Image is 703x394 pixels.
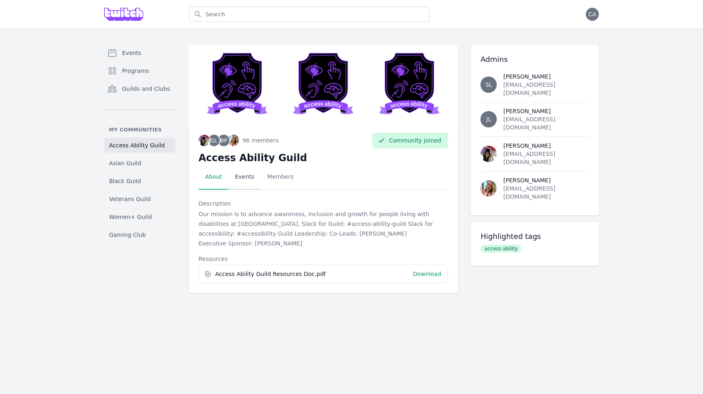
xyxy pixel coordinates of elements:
span: SL [485,82,492,88]
a: Guilds and Clubs [104,81,176,97]
p: Our mission is to advance awareness, inclusion and growth for people living with disabilities at ... [199,209,434,248]
span: Guilds and Clubs [122,85,170,93]
div: [EMAIL_ADDRESS][DOMAIN_NAME] [503,150,589,166]
h3: Highlighted tags [480,232,589,241]
div: [EMAIL_ADDRESS][DOMAIN_NAME] [503,184,589,201]
div: Resources [199,255,448,263]
div: [PERSON_NAME] [503,176,589,184]
h2: Access Ability Guild [199,151,448,164]
span: Black Guild [109,177,141,185]
span: Women+ Guild [109,213,152,221]
span: Programs [122,67,149,75]
span: Access Ability Guild [109,141,165,149]
a: Programs [104,63,176,79]
button: CA [586,8,599,21]
span: 96 members [242,136,279,144]
span: Gaming Club [109,231,146,239]
div: [PERSON_NAME] [503,107,589,115]
img: Grove [104,8,143,21]
a: Access Ability Guild [104,138,176,153]
span: Access Ability Guild Resources Doc.pdf [215,270,406,278]
div: Description [199,199,448,208]
a: Black Guild [104,174,176,188]
div: [PERSON_NAME] [503,142,589,150]
a: Women+ Guild [104,210,176,224]
span: CA [588,11,596,17]
span: access ability [480,245,522,253]
a: Events [228,164,260,190]
div: [EMAIL_ADDRESS][DOMAIN_NAME] [503,81,589,97]
a: Events [104,45,176,61]
span: Veterans Guild [109,195,151,203]
a: Members [261,164,300,190]
span: SL [211,138,218,143]
a: Gaming Club [104,228,176,242]
a: About [199,164,228,190]
h3: Admins [480,55,589,64]
nav: Sidebar [104,45,176,242]
span: Asian Guild [109,159,141,167]
div: [EMAIL_ADDRESS][DOMAIN_NAME] [503,115,589,131]
a: Download [413,271,441,277]
span: Events [122,49,141,57]
div: [PERSON_NAME] [503,72,589,81]
button: Community joined [372,133,448,148]
input: Search [189,7,430,22]
a: Veterans Guild [104,192,176,206]
span: BP [220,138,227,143]
a: Asian Guild [104,156,176,171]
p: My communities [104,127,176,133]
span: JL [486,116,491,122]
